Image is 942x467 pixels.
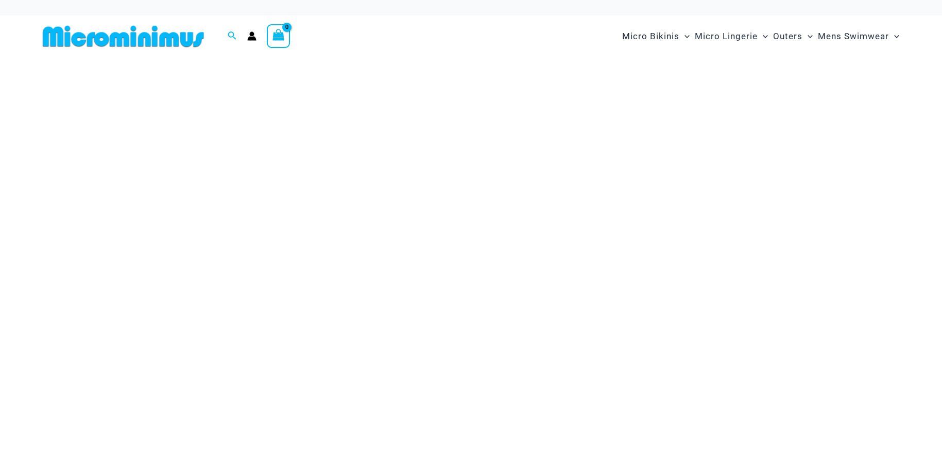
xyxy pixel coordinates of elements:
span: Menu Toggle [679,23,690,49]
span: Menu Toggle [889,23,899,49]
img: MM SHOP LOGO FLAT [39,25,208,48]
span: Micro Bikinis [622,23,679,49]
a: OutersMenu ToggleMenu Toggle [770,21,815,52]
span: Outers [773,23,802,49]
span: Mens Swimwear [818,23,889,49]
a: Search icon link [228,30,237,43]
span: Menu Toggle [758,23,768,49]
nav: Site Navigation [618,19,904,54]
span: Menu Toggle [802,23,813,49]
a: Micro LingerieMenu ToggleMenu Toggle [692,21,770,52]
a: View Shopping Cart, empty [267,24,290,48]
a: Micro BikinisMenu ToggleMenu Toggle [620,21,692,52]
a: Account icon link [247,31,256,41]
span: Micro Lingerie [695,23,758,49]
a: Mens SwimwearMenu ToggleMenu Toggle [815,21,902,52]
